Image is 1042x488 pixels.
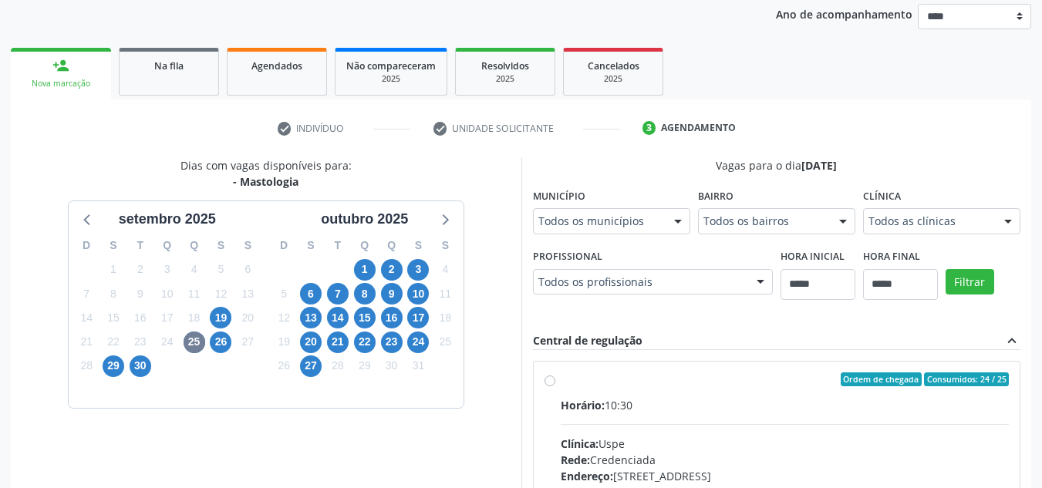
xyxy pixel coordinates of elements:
div: outubro 2025 [315,209,414,230]
div: Nova marcação [22,78,100,89]
span: terça-feira, 21 de outubro de 2025 [327,332,349,353]
span: Resolvidos [481,59,529,72]
div: S [432,234,459,257]
span: Consumidos: 24 / 25 [924,372,1009,386]
span: quinta-feira, 30 de outubro de 2025 [381,355,403,377]
span: Todos as clínicas [868,214,989,229]
span: Rede: [561,453,590,467]
span: quinta-feira, 16 de outubro de 2025 [381,307,403,328]
span: Endereço: [561,469,613,483]
div: S [298,234,325,257]
div: Q [351,234,378,257]
div: setembro 2025 [113,209,222,230]
span: terça-feira, 14 de outubro de 2025 [327,307,349,328]
span: terça-feira, 16 de setembro de 2025 [130,307,151,328]
span: Todos os profissionais [538,274,741,290]
span: quarta-feira, 1 de outubro de 2025 [354,259,376,281]
div: Credenciada [561,452,1010,468]
span: Agendados [251,59,302,72]
span: domingo, 5 de outubro de 2025 [273,283,295,305]
span: [DATE] [801,158,837,173]
label: Hora final [863,245,920,269]
div: D [271,234,298,257]
span: quarta-feira, 3 de setembro de 2025 [157,259,178,281]
div: Uspe [561,436,1010,452]
span: sábado, 4 de outubro de 2025 [434,259,456,281]
span: sexta-feira, 24 de outubro de 2025 [407,332,429,353]
span: quarta-feira, 10 de setembro de 2025 [157,283,178,305]
span: Na fila [154,59,184,72]
i: expand_less [1003,332,1020,349]
span: Cancelados [588,59,639,72]
span: sábado, 13 de setembro de 2025 [237,283,258,305]
span: sexta-feira, 10 de outubro de 2025 [407,283,429,305]
span: sexta-feira, 31 de outubro de 2025 [407,355,429,377]
span: quarta-feira, 17 de setembro de 2025 [157,307,178,328]
span: quinta-feira, 2 de outubro de 2025 [381,259,403,281]
div: S [234,234,261,257]
span: quarta-feira, 24 de setembro de 2025 [157,332,178,353]
span: Não compareceram [346,59,436,72]
span: Horário: [561,398,605,412]
div: Vagas para o dia [533,157,1021,173]
span: segunda-feira, 13 de outubro de 2025 [300,307,322,328]
span: quarta-feira, 22 de outubro de 2025 [354,332,376,353]
span: quinta-feira, 4 de setembro de 2025 [184,259,205,281]
span: segunda-feira, 22 de setembro de 2025 [103,332,124,353]
span: sexta-feira, 5 de setembro de 2025 [210,259,231,281]
div: 2025 [346,73,436,85]
span: sábado, 27 de setembro de 2025 [237,332,258,353]
span: sexta-feira, 12 de setembro de 2025 [210,283,231,305]
span: segunda-feira, 6 de outubro de 2025 [300,283,322,305]
div: 3 [642,121,656,135]
span: sexta-feira, 17 de outubro de 2025 [407,307,429,328]
label: Clínica [863,184,901,208]
span: Todos os bairros [703,214,824,229]
div: Agendamento [661,121,736,135]
span: domingo, 12 de outubro de 2025 [273,307,295,328]
span: segunda-feira, 20 de outubro de 2025 [300,332,322,353]
div: Q [378,234,405,257]
span: quinta-feira, 25 de setembro de 2025 [184,332,205,353]
div: S [207,234,234,257]
span: segunda-feira, 29 de setembro de 2025 [103,355,124,377]
button: Filtrar [946,269,994,295]
span: domingo, 19 de outubro de 2025 [273,332,295,353]
div: 2025 [575,73,652,85]
div: 10:30 [561,397,1010,413]
span: sábado, 6 de setembro de 2025 [237,259,258,281]
span: sexta-feira, 19 de setembro de 2025 [210,307,231,328]
span: quarta-feira, 29 de outubro de 2025 [354,355,376,377]
span: sexta-feira, 26 de setembro de 2025 [210,332,231,353]
div: person_add [52,57,69,74]
div: S [405,234,432,257]
span: Todos os municípios [538,214,659,229]
span: terça-feira, 23 de setembro de 2025 [130,332,151,353]
div: T [324,234,351,257]
span: domingo, 21 de setembro de 2025 [76,332,97,353]
span: terça-feira, 28 de outubro de 2025 [327,355,349,377]
div: S [100,234,127,257]
span: sábado, 11 de outubro de 2025 [434,283,456,305]
span: Clínica: [561,436,599,451]
span: domingo, 26 de outubro de 2025 [273,355,295,377]
span: quinta-feira, 23 de outubro de 2025 [381,332,403,353]
span: domingo, 7 de setembro de 2025 [76,283,97,305]
label: Hora inicial [781,245,845,269]
span: domingo, 28 de setembro de 2025 [76,355,97,377]
span: sexta-feira, 3 de outubro de 2025 [407,259,429,281]
div: Q [153,234,180,257]
div: 2025 [467,73,544,85]
span: segunda-feira, 15 de setembro de 2025 [103,307,124,328]
span: segunda-feira, 8 de setembro de 2025 [103,283,124,305]
div: [STREET_ADDRESS] [561,468,1010,484]
div: Dias com vagas disponíveis para: [180,157,352,190]
p: Ano de acompanhamento [776,4,912,23]
div: - Mastologia [180,173,352,190]
div: D [73,234,100,257]
span: sábado, 18 de outubro de 2025 [434,307,456,328]
span: terça-feira, 9 de setembro de 2025 [130,283,151,305]
span: quinta-feira, 11 de setembro de 2025 [184,283,205,305]
label: Profissional [533,245,602,269]
span: terça-feira, 30 de setembro de 2025 [130,355,151,377]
